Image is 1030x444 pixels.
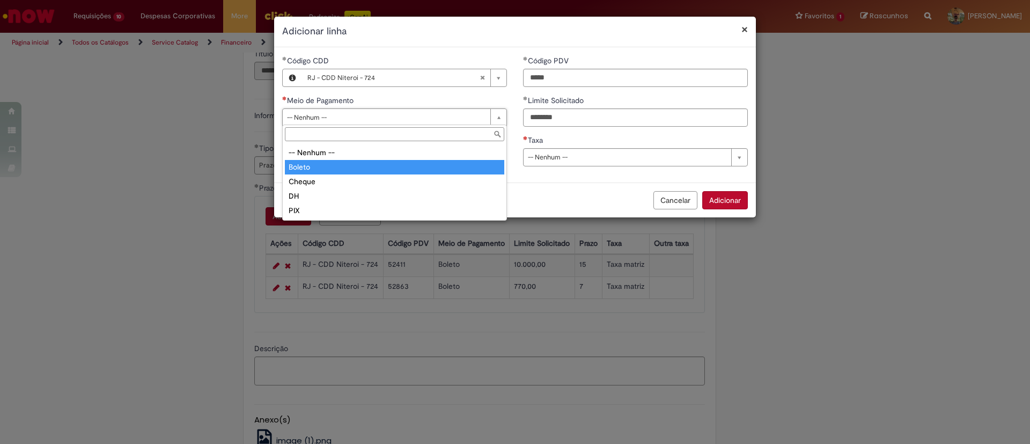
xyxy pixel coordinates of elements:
[285,174,504,189] div: Cheque
[285,203,504,218] div: PIX
[285,145,504,160] div: -- Nenhum --
[285,160,504,174] div: Boleto
[285,189,504,203] div: DH
[283,143,506,220] ul: Meio de Pagamento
